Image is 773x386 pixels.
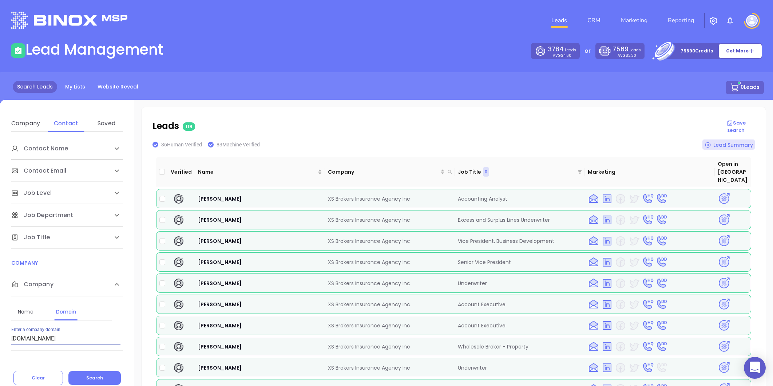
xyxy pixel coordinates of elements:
span: search [448,170,452,174]
td: Underwriter [455,273,585,293]
td: XS Brokers Insurance Agency Inc [325,358,455,377]
td: Senior Vice President [455,252,585,272]
img: human verify [173,299,185,310]
img: psa [718,298,730,311]
button: Get More [718,43,762,59]
img: psa [718,235,730,247]
span: Clear [32,375,45,381]
img: facebook no [615,299,626,310]
a: Website Reveal [93,81,143,93]
td: XS Brokers Insurance Agency Inc [325,210,455,229]
span: 0 [485,168,487,176]
img: human verify [173,320,185,331]
img: facebook no [615,320,626,331]
th: Marketing [585,157,715,187]
td: XS Brokers Insurance Agency Inc [325,316,455,335]
th: Verified [168,157,195,187]
img: psa [718,340,730,353]
td: XS Brokers Insurance Agency Inc [325,189,455,208]
img: email yes [588,256,599,268]
img: email yes [588,320,599,331]
a: Leads [548,13,570,28]
img: twitter yes [628,299,640,310]
img: twitter yes [628,193,640,205]
img: psa [718,277,730,289]
span: Search [86,375,103,381]
span: Name [198,168,316,176]
span: Job Department [11,211,73,220]
img: phone DD yes [655,341,667,352]
img: human verify [173,362,185,374]
img: human verify [173,214,185,226]
td: Vice President, Business Development [455,231,585,251]
p: Leads [548,45,576,54]
img: human verify [173,256,185,268]
p: COMPANY [11,259,123,267]
img: psa [718,192,730,205]
span: 83 Machine Verified [217,142,260,147]
p: AVG [553,54,571,57]
img: twitter yes [628,341,640,352]
span: 7569 [613,45,628,54]
img: psa [718,213,730,226]
td: XS Brokers Insurance Agency Inc [325,252,455,272]
img: email yes [588,362,599,374]
div: Job Level [11,182,123,204]
span: [PERSON_NAME] [198,301,242,308]
img: phone HQ yes [642,235,654,247]
img: phone DD yes [655,320,667,331]
div: Contact [52,119,80,128]
img: email yes [588,235,599,247]
img: logo [11,12,127,29]
span: 36 Human Verified [161,142,202,147]
img: facebook no [615,235,626,247]
h1: Lead Management [25,41,163,58]
span: [PERSON_NAME] [198,343,242,350]
td: XS Brokers Insurance Agency Inc [325,295,455,314]
a: Marketing [618,13,650,28]
span: [PERSON_NAME] [198,216,242,224]
span: [PERSON_NAME] [198,322,242,329]
img: facebook no [615,341,626,352]
th: Name [195,157,325,187]
span: [PERSON_NAME] [198,280,242,287]
img: linkedin yes [601,193,613,205]
img: phone DD yes [655,256,667,268]
a: My Lists [61,81,90,93]
img: twitter yes [628,362,640,374]
p: Save search [717,119,755,134]
img: human verify [173,235,185,247]
img: phone HQ yes [642,362,654,374]
img: phone HQ yes [642,320,654,331]
img: linkedin yes [601,341,613,352]
span: filter [576,166,583,178]
img: twitter yes [628,214,640,226]
img: human verify [173,193,185,205]
span: 119 [183,122,195,131]
a: Search Leads [13,81,57,93]
img: psa [718,319,730,332]
p: FIRMOGRAPHICS [11,361,123,369]
p: AVG [618,54,636,57]
img: human verify [173,341,185,352]
td: Wholesale Broker - Property [455,337,585,356]
img: twitter yes [628,277,640,289]
button: 0Leads [726,81,764,94]
td: Accounting Analyst [455,189,585,208]
img: facebook no [615,193,626,205]
a: Reporting [665,13,697,28]
img: linkedin yes [601,214,613,226]
div: Job Department [11,204,123,226]
img: twitter yes [628,235,640,247]
th: Company [325,157,455,187]
img: iconSetting [709,16,718,25]
td: XS Brokers Insurance Agency Inc [325,273,455,293]
span: Contact Name [11,144,68,153]
button: Clear [13,371,63,385]
img: linkedin yes [601,256,613,268]
img: phone DD yes [655,235,667,247]
div: Job Title [11,227,123,248]
img: email yes [588,299,599,310]
div: Domain [52,307,80,316]
p: Job Title [458,168,481,176]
